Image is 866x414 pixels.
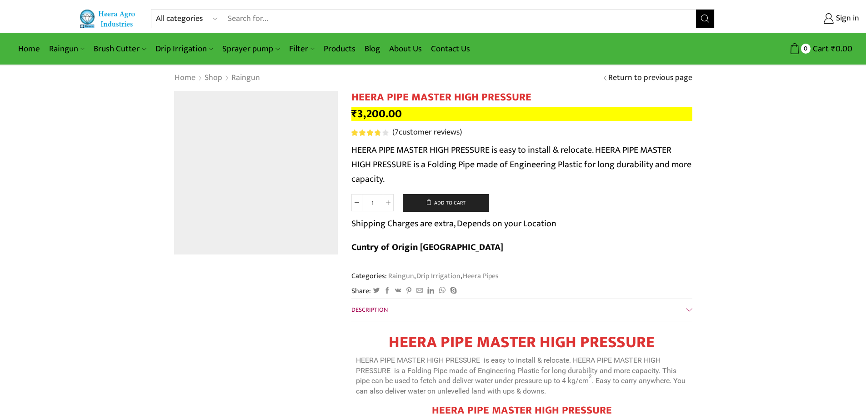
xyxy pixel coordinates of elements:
[403,194,489,212] button: Add to cart
[351,105,357,123] span: ₹
[811,43,829,55] span: Cart
[696,10,714,28] button: Search button
[45,38,89,60] a: Raingun
[362,194,383,211] input: Product quantity
[351,299,692,321] a: Description
[385,38,426,60] a: About Us
[351,105,402,123] bdi: 3,200.00
[204,72,223,84] a: Shop
[724,40,852,57] a: 0 Cart ₹0.00
[218,38,284,60] a: Sprayer pump
[389,329,655,356] span: HEERA PIPE MASTER HIGH PRESSURE
[608,72,692,84] a: Return to previous page
[387,270,414,282] a: Raingun
[351,130,388,136] div: Rated 3.86 out of 5
[356,355,688,397] p: HEERA PIPE MASTER HIGH PRESSURE is easy to install & relocate. HEERA PIPE MASTER HIGH PRESSURE is...
[14,38,45,60] a: Home
[351,271,499,281] span: Categories: , ,
[174,72,196,84] a: Home
[174,72,260,84] nav: Breadcrumb
[351,91,692,104] h1: HEERA PIPE MASTER HIGH PRESSURE
[392,127,462,139] a: (7customer reviews)
[223,10,696,28] input: Search for...
[426,38,475,60] a: Contact Us
[351,239,503,255] b: Cuntry of Origin [GEOGRAPHIC_DATA]
[351,130,390,136] span: 7
[462,270,499,282] a: Heera Pipes
[174,91,338,254] img: Heera Flex Pipe
[801,44,811,53] span: 0
[319,38,360,60] a: Products
[395,125,399,139] span: 7
[360,38,385,60] a: Blog
[151,38,218,60] a: Drip Irrigation
[351,130,380,136] span: Rated out of 5 based on customer ratings
[351,216,556,231] p: Shipping Charges are extra, Depends on your Location
[589,373,592,379] sup: 2
[351,304,388,315] span: Description
[834,13,859,25] span: Sign in
[351,143,692,186] p: HEERA PIPE MASTER HIGH PRESSURE is easy to install & relocate. HEERA PIPE MASTER HIGH PRESSURE is...
[831,42,836,56] span: ₹
[285,38,319,60] a: Filter
[415,270,461,282] a: Drip Irrigation
[351,286,371,296] span: Share:
[231,72,260,84] a: Raingun
[728,10,859,27] a: Sign in
[831,42,852,56] bdi: 0.00
[89,38,150,60] a: Brush Cutter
